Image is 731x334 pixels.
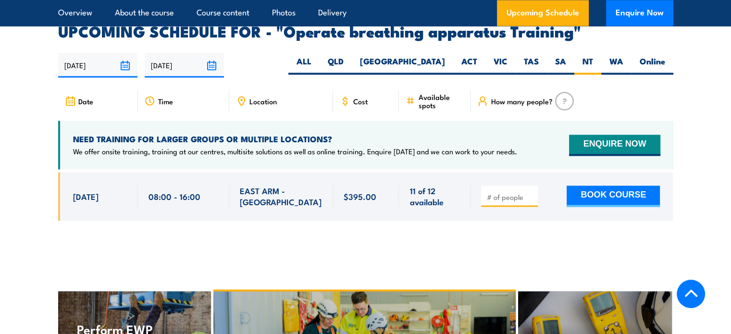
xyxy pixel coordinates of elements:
span: Date [78,97,93,105]
button: BOOK COURSE [567,186,660,207]
h4: NEED TRAINING FOR LARGER GROUPS OR MULTIPLE LOCATIONS? [73,134,517,144]
input: From date [58,53,137,77]
span: 11 of 12 available [409,185,460,208]
label: TAS [516,56,547,74]
label: ACT [453,56,485,74]
label: Online [632,56,673,74]
label: QLD [320,56,352,74]
input: # of people [486,192,534,202]
span: How many people? [491,97,552,105]
label: VIC [485,56,516,74]
span: [DATE] [73,191,99,202]
label: NT [574,56,601,74]
span: $395.00 [344,191,376,202]
p: We offer onsite training, training at our centres, multisite solutions as well as online training... [73,147,517,156]
input: To date [145,53,224,77]
span: Location [249,97,277,105]
span: Cost [353,97,368,105]
h2: UPCOMING SCHEDULE FOR - "Operate breathing apparatus Training" [58,24,673,37]
label: WA [601,56,632,74]
span: Available spots [418,93,464,109]
label: [GEOGRAPHIC_DATA] [352,56,453,74]
label: ALL [288,56,320,74]
span: 08:00 - 16:00 [149,191,200,202]
label: SA [547,56,574,74]
button: ENQUIRE NOW [569,135,660,156]
span: Time [158,97,173,105]
span: EAST ARM - [GEOGRAPHIC_DATA] [240,185,322,208]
